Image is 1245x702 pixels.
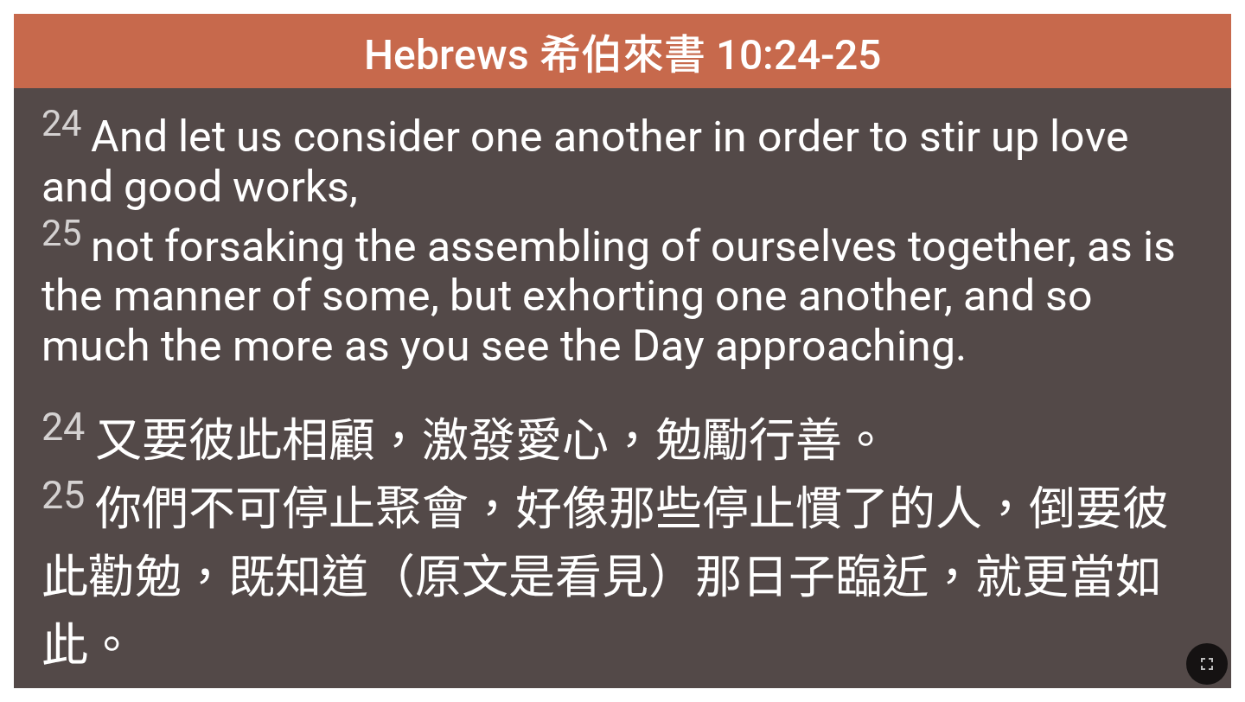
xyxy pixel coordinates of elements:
[41,413,1168,673] wg2657: ，激發
[41,482,1168,673] wg1438: 不
[41,413,1168,673] wg3948: 愛心
[41,482,1168,673] wg5100: 停止慣了
[41,550,1162,673] wg3870: ，既
[41,413,1168,673] wg2532: 要彼此
[88,618,135,673] wg5118: 。
[41,402,1203,675] span: 又
[41,482,1168,673] wg1997: ，好像
[41,550,1162,673] wg3745: 知道（原文是看見
[41,404,85,450] sup: 24
[364,21,881,81] span: Hebrews 希伯來書 10:24-25
[41,102,1203,371] span: And let us consider one another in order to stir up love and good works, not forsaking the assemb...
[41,102,81,144] sup: 24
[41,212,81,254] sup: 25
[41,472,85,518] sup: 25
[41,482,1168,673] wg235: 要彼此勸勉
[41,482,1168,673] wg1485: 的人，倒
[41,482,1168,673] wg3361: 可停止
[41,482,1168,673] wg2531: 那些
[41,413,1168,673] wg240: 相顧
[41,482,1168,673] wg1459: 聚會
